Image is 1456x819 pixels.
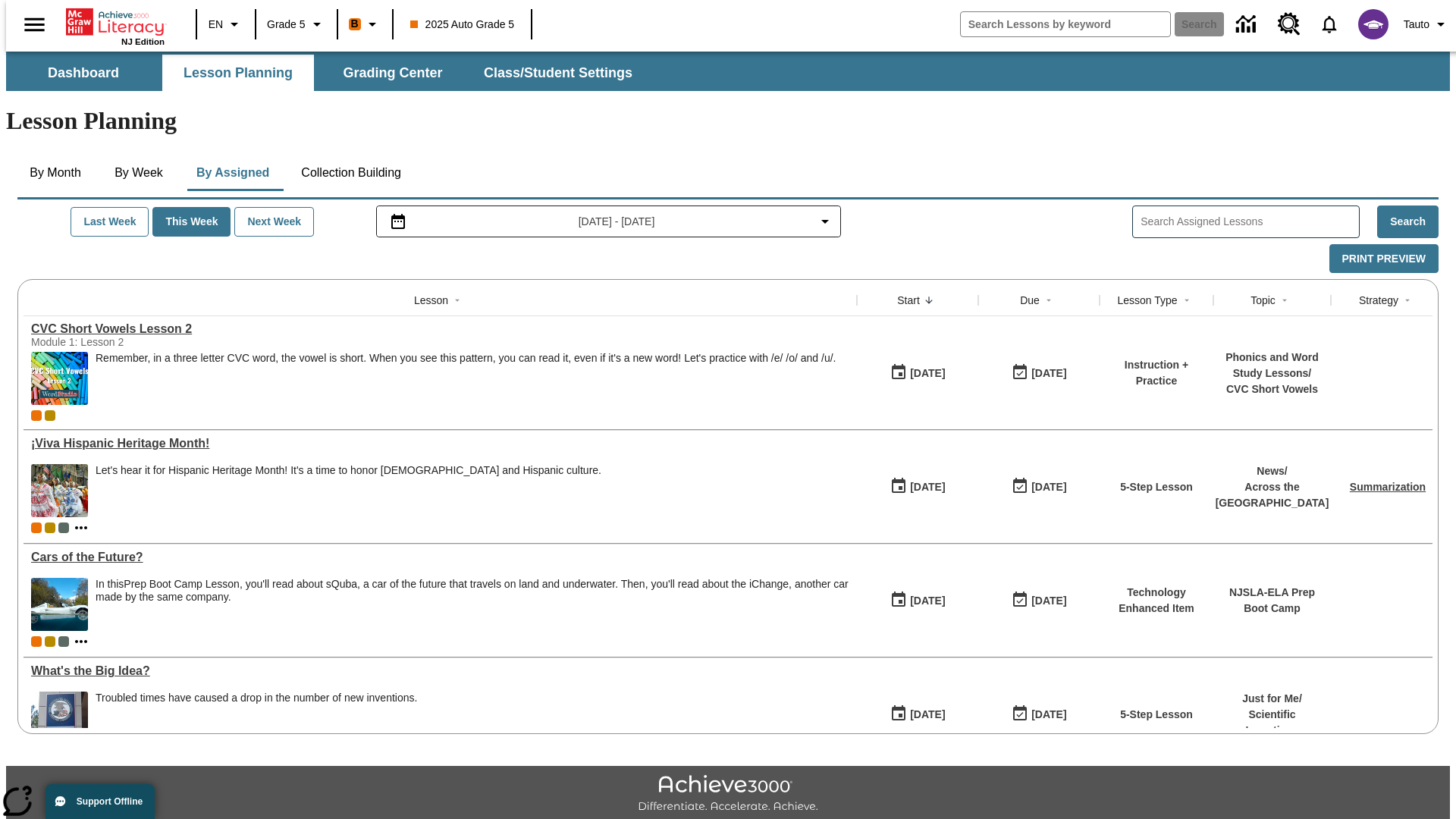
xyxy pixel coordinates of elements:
[317,55,469,91] button: Grading Center
[920,291,938,309] button: Sort
[1358,9,1389,39] img: avatar image
[72,632,90,651] button: Show more classes
[45,784,155,819] button: Support Offline
[96,352,836,365] p: Remember, in a three letter CVC word, the vowel is short. When you see this pattern, you can read...
[1178,291,1196,309] button: Sort
[6,55,646,91] div: SubNavbar
[1227,4,1269,45] a: Data Center
[1031,478,1066,497] div: [DATE]
[1006,700,1072,729] button: 04/13/26: Last day the lesson can be accessed
[261,11,332,38] button: Grade: Grade 5, Select a grade
[1404,17,1429,33] span: Tauto
[96,578,849,631] div: In this Prep Boot Camp Lesson, you'll read about sQuba, a car of the future that travels on land ...
[816,212,834,231] svg: Collapse Date Range Filter
[1006,359,1072,388] button: 09/16/25: Last day the lesson can be accessed
[885,700,950,729] button: 04/07/25: First time the lesson was available
[31,664,849,678] div: What's the Big Idea?
[1031,705,1066,724] div: [DATE]
[897,293,920,308] div: Start
[72,519,90,537] button: Show more classes
[579,214,655,230] span: [DATE] - [DATE]
[96,352,836,405] div: Remember, in a three letter CVC word, the vowel is short. When you see this pattern, you can read...
[58,636,69,647] div: OL 2025 Auto Grade 6
[885,472,950,501] button: 09/15/25: First time the lesson was available
[1221,585,1323,617] p: NJSLA-ELA Prep Boot Camp
[1031,591,1066,610] div: [DATE]
[234,207,314,237] button: Next Week
[289,155,413,191] button: Collection Building
[96,692,417,745] div: Troubled times have caused a drop in the number of new inventions.
[414,293,448,308] div: Lesson
[1107,585,1206,617] p: Technology Enhanced Item
[1350,481,1426,493] a: Summarization
[961,12,1170,36] input: search field
[1276,291,1294,309] button: Sort
[885,586,950,615] button: 09/10/25: First time the lesson was available
[31,352,88,405] img: CVC Short Vowels Lesson 2.
[31,551,849,564] div: Cars of the Future?
[1377,206,1439,238] button: Search
[184,155,281,191] button: By Assigned
[31,664,849,678] a: What's the Big Idea?, Lessons
[162,55,314,91] button: Lesson Planning
[1006,586,1072,615] button: 08/01/26: Last day the lesson can be accessed
[31,322,849,336] div: CVC Short Vowels Lesson 2
[1329,244,1439,274] button: Print Preview
[31,692,88,745] img: A large sign near a building says U.S. Patent and Trademark Office. A troubled economy can make i...
[1141,211,1359,233] input: Search Assigned Lessons
[410,17,515,33] span: 2025 Auto Grade 5
[1120,707,1193,723] p: 5-Step Lesson
[71,207,149,237] button: Last Week
[1107,357,1206,389] p: Instruction + Practice
[1221,707,1323,739] p: Scientific Inventions
[77,796,143,807] span: Support Offline
[31,578,88,631] img: High-tech automobile treading water.
[1398,291,1417,309] button: Sort
[45,636,55,647] span: New 2025 class
[58,522,69,533] div: OL 2025 Auto Grade 6
[1031,364,1066,383] div: [DATE]
[1250,293,1276,308] div: Topic
[96,692,417,704] div: Troubled times have caused a drop in the number of new inventions.
[910,591,945,610] div: [DATE]
[31,322,849,336] a: CVC Short Vowels Lesson 2, Lessons
[96,464,601,517] div: Let's hear it for Hispanic Heritage Month! It's a time to honor Hispanic Americans and Hispanic c...
[31,522,42,533] div: Current Class
[1117,293,1177,308] div: Lesson Type
[1216,479,1329,511] p: Across the [GEOGRAPHIC_DATA]
[31,437,849,450] div: ¡Viva Hispanic Heritage Month!
[209,17,223,33] span: EN
[45,522,55,533] div: New 2025 class
[472,55,645,91] button: Class/Student Settings
[31,437,849,450] a: ¡Viva Hispanic Heritage Month! , Lessons
[910,364,945,383] div: [DATE]
[1269,4,1310,45] a: Resource Center, Will open in new tab
[121,37,165,46] span: NJ Edition
[101,155,177,191] button: By Week
[910,478,945,497] div: [DATE]
[202,11,250,38] button: Language: EN, Select a language
[6,107,1450,135] h1: Lesson Planning
[12,2,57,47] button: Open side menu
[17,155,93,191] button: By Month
[45,410,55,421] span: New 2025 class
[31,551,849,564] a: Cars of the Future? , Lessons
[96,464,601,477] div: Let's hear it for Hispanic Heritage Month! It's a time to honor [DEMOGRAPHIC_DATA] and Hispanic c...
[66,5,165,46] div: Home
[31,636,42,647] span: Current Class
[96,578,849,604] div: In this
[1006,472,1072,501] button: 09/21/25: Last day the lesson can be accessed
[66,7,165,37] a: Home
[885,359,950,388] button: 09/16/25: First time the lesson was available
[267,17,306,33] span: Grade 5
[1216,463,1329,479] p: News /
[31,410,42,421] div: Current Class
